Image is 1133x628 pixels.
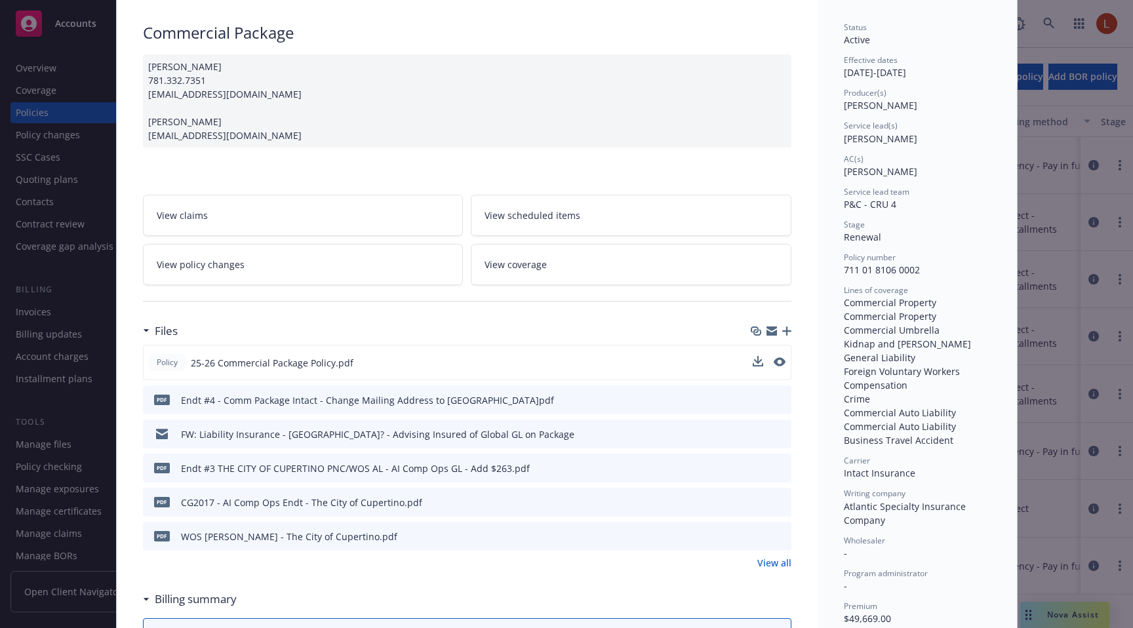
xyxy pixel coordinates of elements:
[471,195,791,236] a: View scheduled items
[774,393,786,407] button: preview file
[753,356,763,370] button: download file
[844,186,909,197] span: Service lead team
[844,364,991,392] div: Foreign Voluntary Workers Compensation
[844,219,865,230] span: Stage
[753,530,764,543] button: download file
[753,356,763,366] button: download file
[844,252,896,263] span: Policy number
[844,612,891,625] span: $49,669.00
[774,530,786,543] button: preview file
[143,244,464,285] a: View policy changes
[471,244,791,285] a: View coverage
[155,591,237,608] h3: Billing summary
[844,296,991,309] div: Commercial Property
[143,591,237,608] div: Billing summary
[844,285,908,296] span: Lines of coverage
[844,455,870,466] span: Carrier
[191,356,353,370] span: 25-26 Commercial Package Policy.pdf
[844,323,991,337] div: Commercial Umbrella
[154,531,170,541] span: pdf
[181,393,554,407] div: Endt #4 - Comm Package Intact - Change Mailing Address to [GEOGRAPHIC_DATA]pdf
[774,461,786,475] button: preview file
[844,22,867,33] span: Status
[154,497,170,507] span: pdf
[753,427,764,441] button: download file
[844,351,991,364] div: General Liability
[774,356,785,370] button: preview file
[844,120,898,131] span: Service lead(s)
[844,433,991,447] div: Business Travel Accident
[844,420,991,433] div: Commercial Auto Liability
[157,208,208,222] span: View claims
[143,323,178,340] div: Files
[181,530,397,543] div: WOS [PERSON_NAME] - The City of Cupertino.pdf
[774,496,786,509] button: preview file
[753,393,764,407] button: download file
[774,357,785,366] button: preview file
[844,392,991,406] div: Crime
[181,427,574,441] div: FW: Liability Insurance - [GEOGRAPHIC_DATA]? - Advising Insured of Global GL on Package
[844,165,917,178] span: [PERSON_NAME]
[844,132,917,145] span: [PERSON_NAME]
[753,496,764,509] button: download file
[844,33,870,46] span: Active
[844,337,991,351] div: Kidnap and [PERSON_NAME]
[143,22,791,44] div: Commercial Package
[844,198,896,210] span: P&C - CRU 4
[753,461,764,475] button: download file
[844,309,991,323] div: Commercial Property
[157,258,245,271] span: View policy changes
[757,556,791,570] a: View all
[844,264,920,276] span: 711 01 8106 0002
[844,600,877,612] span: Premium
[844,87,886,98] span: Producer(s)
[844,535,885,546] span: Wholesaler
[844,500,968,526] span: Atlantic Specialty Insurance Company
[844,579,847,592] span: -
[844,568,928,579] span: Program administrator
[844,467,915,479] span: Intact Insurance
[155,323,178,340] h3: Files
[844,99,917,111] span: [PERSON_NAME]
[844,406,991,420] div: Commercial Auto Liability
[485,258,547,271] span: View coverage
[181,461,530,475] div: Endt #3 THE CITY OF CUPERTINO PNC/WOS AL - AI Comp Ops GL - Add $263.pdf
[143,54,791,147] div: [PERSON_NAME] 781.332.7351 [EMAIL_ADDRESS][DOMAIN_NAME] [PERSON_NAME] [EMAIL_ADDRESS][DOMAIN_NAME]
[774,427,786,441] button: preview file
[154,395,170,404] span: pdf
[844,153,864,165] span: AC(s)
[844,54,991,79] div: [DATE] - [DATE]
[143,195,464,236] a: View claims
[154,463,170,473] span: pdf
[485,208,580,222] span: View scheduled items
[181,496,422,509] div: CG2017 - AI Comp Ops Endt - The City of Cupertino.pdf
[154,357,180,368] span: Policy
[844,547,847,559] span: -
[844,54,898,66] span: Effective dates
[844,488,905,499] span: Writing company
[844,231,881,243] span: Renewal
